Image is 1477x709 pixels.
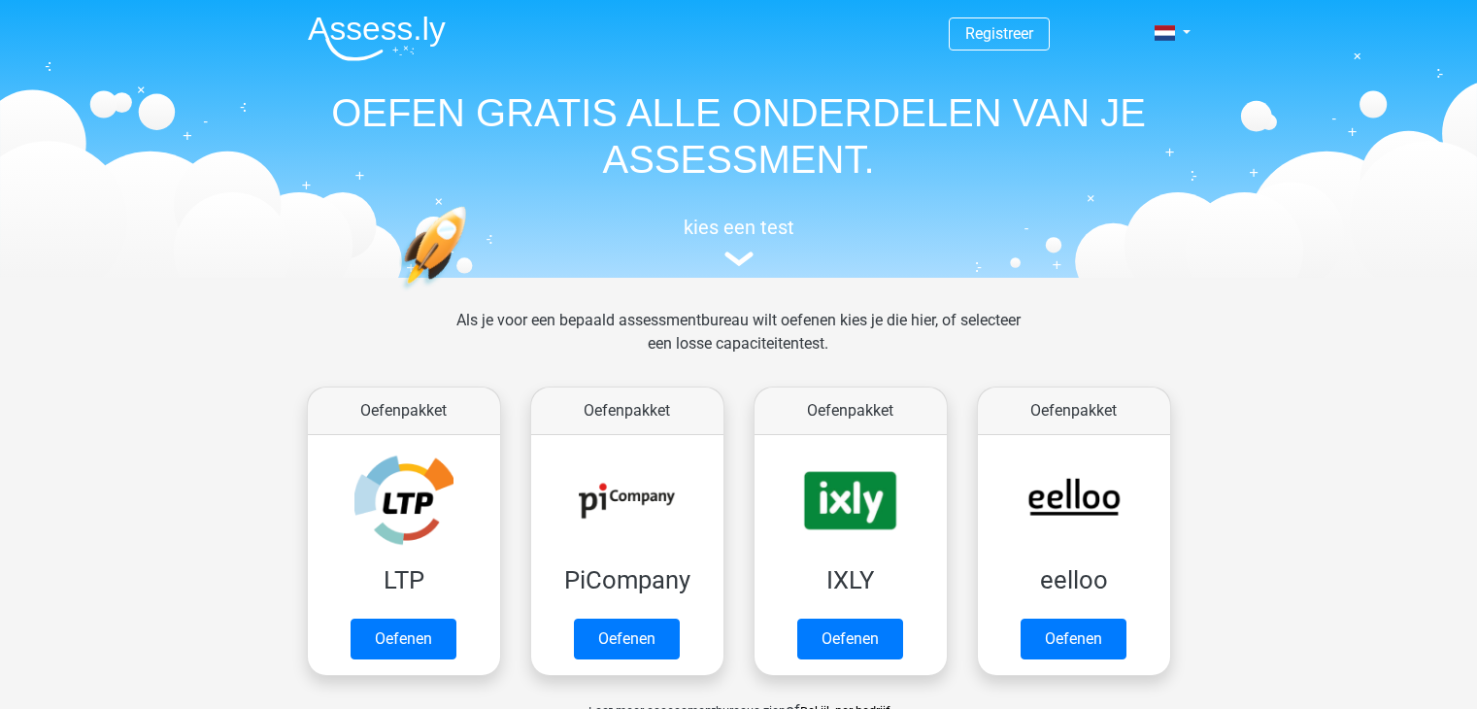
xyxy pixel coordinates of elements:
img: Assessly [308,16,446,61]
a: kies een test [292,216,1186,267]
h5: kies een test [292,216,1186,239]
img: assessment [724,252,754,266]
div: Als je voor een bepaald assessmentbureau wilt oefenen kies je die hier, of selecteer een losse ca... [441,309,1036,379]
h1: OEFEN GRATIS ALLE ONDERDELEN VAN JE ASSESSMENT. [292,89,1186,183]
a: Oefenen [574,619,680,659]
a: Registreer [965,24,1033,43]
a: Oefenen [797,619,903,659]
img: oefenen [399,206,542,382]
a: Oefenen [1021,619,1126,659]
a: Oefenen [351,619,456,659]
